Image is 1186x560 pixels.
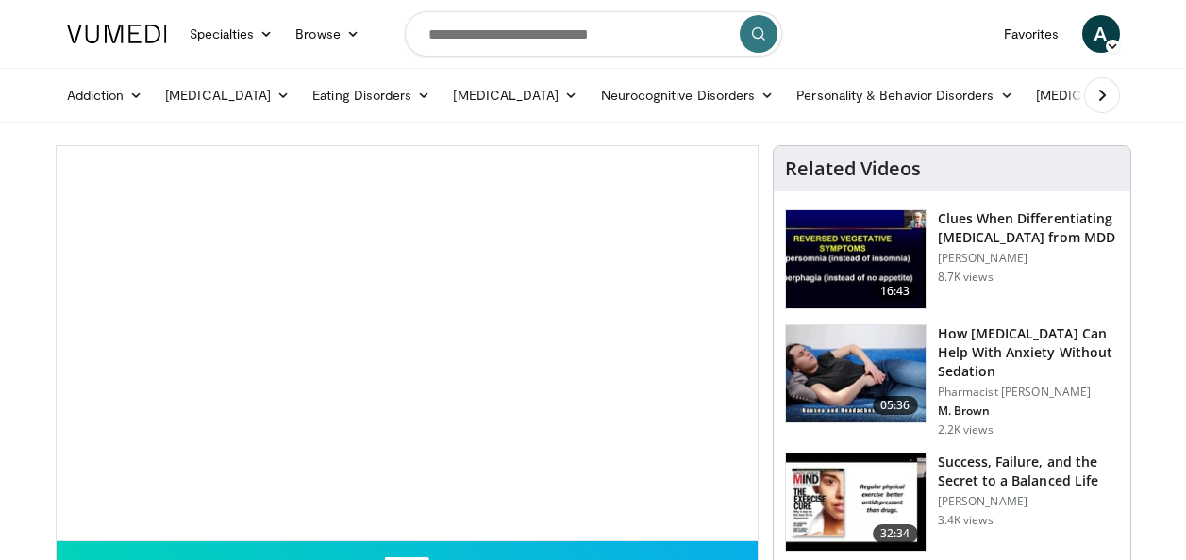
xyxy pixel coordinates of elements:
img: a6520382-d332-4ed3-9891-ee688fa49237.150x105_q85_crop-smart_upscale.jpg [786,210,926,308]
input: Search topics, interventions [405,11,782,57]
a: [MEDICAL_DATA] [442,76,589,114]
a: 32:34 Success, Failure, and the Secret to a Balanced Life [PERSON_NAME] 3.4K views [785,453,1119,552]
a: [MEDICAL_DATA] [154,76,301,114]
img: VuMedi Logo [67,25,167,43]
a: 16:43 Clues When Differentiating [MEDICAL_DATA] from MDD [PERSON_NAME] 8.7K views [785,209,1119,309]
span: 32:34 [873,524,918,543]
p: 8.7K views [938,270,994,285]
a: Specialties [178,15,285,53]
p: [PERSON_NAME] [938,251,1119,266]
a: Addiction [56,76,155,114]
img: 7bfe4765-2bdb-4a7e-8d24-83e30517bd33.150x105_q85_crop-smart_upscale.jpg [786,325,926,423]
h3: Success, Failure, and the Secret to a Balanced Life [938,453,1119,490]
a: Browse [284,15,371,53]
a: A [1082,15,1120,53]
span: 05:36 [873,396,918,415]
h3: Clues When Differentiating [MEDICAL_DATA] from MDD [938,209,1119,247]
a: Favorites [993,15,1071,53]
h3: How [MEDICAL_DATA] Can Help With Anxiety Without Sedation [938,324,1119,381]
a: 05:36 How [MEDICAL_DATA] Can Help With Anxiety Without Sedation Pharmacist [PERSON_NAME] M. Brown... [785,324,1119,437]
h4: Related Videos [785,157,921,180]
img: 7307c1c9-cd96-462b-8187-bd7a74dc6cb1.150x105_q85_crop-smart_upscale.jpg [786,453,926,552]
span: 16:43 [873,282,918,301]
p: 3.4K views [938,513,994,528]
p: [PERSON_NAME] [938,494,1119,509]
a: Eating Disorders [301,76,442,114]
p: Pharmacist [PERSON_NAME] [938,385,1119,400]
a: Personality & Behavior Disorders [785,76,1024,114]
a: Neurocognitive Disorders [590,76,786,114]
p: 2.2K views [938,422,994,437]
video-js: Video Player [57,146,758,541]
p: M. Brown [938,404,1119,419]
